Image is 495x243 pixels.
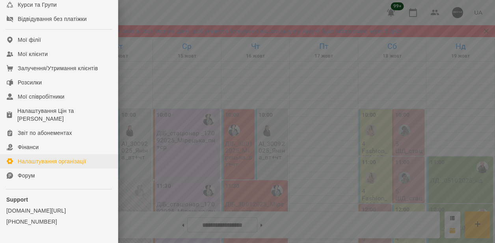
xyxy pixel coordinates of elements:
[18,36,41,44] div: Мої філії
[18,15,87,23] div: Відвідування без платіжки
[17,107,112,123] div: Налаштування Цін та [PERSON_NAME]
[18,157,86,165] div: Налаштування організації
[18,79,42,86] div: Розсилки
[18,64,98,72] div: Залучення/Утримання клієнтів
[18,50,48,58] div: Мої клієнти
[18,172,35,179] div: Форум
[18,143,39,151] div: Фінанси
[6,196,112,204] p: Support
[18,1,57,9] div: Курси та Групи
[6,207,112,215] a: [DOMAIN_NAME][URL]
[6,218,112,226] a: [PHONE_NUMBER]
[18,93,65,101] div: Мої співробітники
[18,129,72,137] div: Звіт по абонементах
